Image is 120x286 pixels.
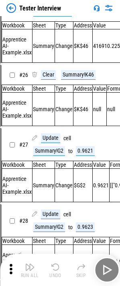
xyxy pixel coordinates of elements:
[33,93,55,126] td: Summary
[41,133,60,143] div: Update
[55,85,73,93] td: Type
[63,135,71,141] div: cell
[76,146,95,156] div: 0.9621
[73,161,93,169] td: Address
[2,93,33,126] td: Apprentice AI-Example.xlsx
[93,237,110,245] td: Value
[33,29,55,63] td: Summary
[2,22,33,29] td: Workbook
[19,72,28,78] span: # 26
[33,245,55,278] td: Summary
[76,222,95,232] div: 0.9623
[2,237,33,245] td: Workbook
[19,4,61,12] div: Tester Interview
[73,169,93,202] td: $G$2
[55,29,73,63] td: Change
[73,85,93,93] td: Address
[73,93,93,126] td: $K$46
[63,211,71,218] div: cell
[93,85,107,93] td: Value
[33,237,55,245] td: Sheet
[19,218,28,224] span: # 28
[2,29,33,63] td: Apprentice AI-Example.xlsx
[61,70,96,80] div: Summary!K46
[55,22,73,29] td: Type
[94,5,100,11] img: Support
[55,93,73,126] td: Change
[55,237,73,245] td: Type
[93,161,110,169] td: Value
[6,3,16,13] img: Back
[41,70,56,80] div: Clear
[19,141,28,148] span: # 27
[33,85,55,93] td: Sheet
[73,29,93,63] td: $K$46
[2,161,33,169] td: Workbook
[2,169,33,202] td: Apprentice AI-Example.xlsx
[93,182,109,189] div: 0.9621
[2,85,33,93] td: Workbook
[73,237,93,245] td: Address
[93,106,106,112] div: null
[73,245,93,278] td: $G$2
[68,224,73,230] div: to
[33,161,55,169] td: Sheet
[73,22,93,29] td: Address
[33,222,65,232] div: Summary!G2
[33,169,55,202] td: Summary
[104,3,114,13] img: Settings menu
[55,169,73,202] td: Change
[41,209,60,219] div: Update
[33,22,55,29] td: Sheet
[33,146,65,156] div: Summary!G2
[2,245,33,278] td: Apprentice AI-Example.xlsx
[68,148,73,154] div: to
[55,161,73,169] td: Type
[55,245,73,278] td: Change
